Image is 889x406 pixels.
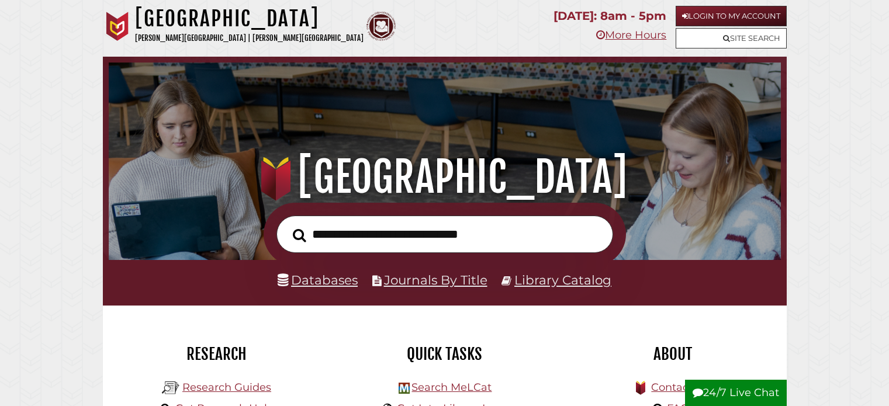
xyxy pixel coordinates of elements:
[340,344,550,364] h2: Quick Tasks
[676,6,787,26] a: Login to My Account
[182,381,271,394] a: Research Guides
[384,272,487,287] a: Journals By Title
[568,344,778,364] h2: About
[411,381,492,394] a: Search MeLCat
[596,29,666,41] a: More Hours
[293,228,306,242] i: Search
[554,6,666,26] p: [DATE]: 8am - 5pm
[103,12,132,41] img: Calvin University
[287,225,312,245] button: Search
[135,6,364,32] h1: [GEOGRAPHIC_DATA]
[122,151,767,203] h1: [GEOGRAPHIC_DATA]
[399,383,410,394] img: Hekman Library Logo
[651,381,709,394] a: Contact Us
[135,32,364,45] p: [PERSON_NAME][GEOGRAPHIC_DATA] | [PERSON_NAME][GEOGRAPHIC_DATA]
[676,28,787,48] a: Site Search
[112,344,322,364] h2: Research
[366,12,396,41] img: Calvin Theological Seminary
[162,379,179,397] img: Hekman Library Logo
[278,272,358,287] a: Databases
[514,272,611,287] a: Library Catalog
